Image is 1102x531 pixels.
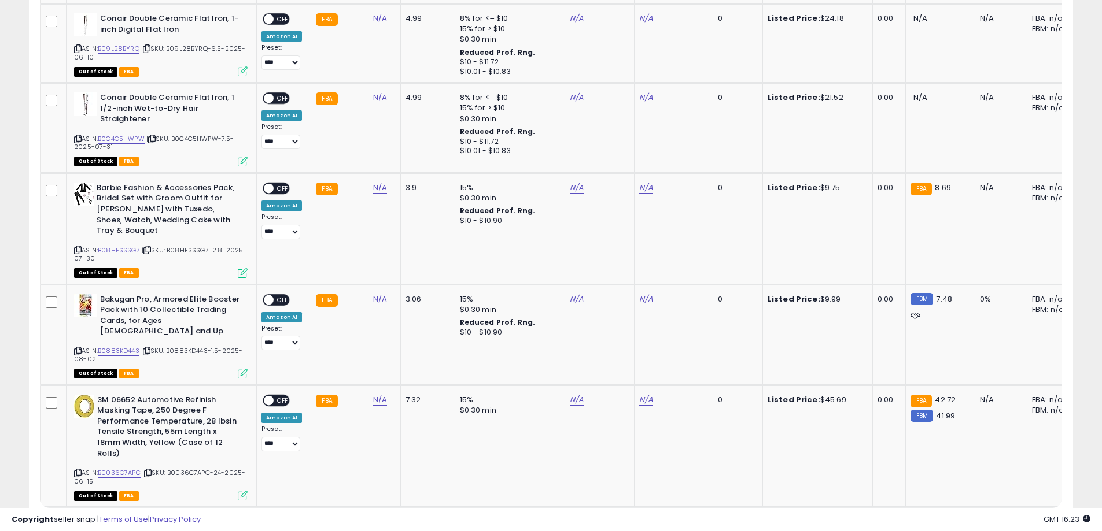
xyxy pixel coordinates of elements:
[316,395,337,407] small: FBA
[1032,193,1070,203] div: FBM: n/a
[274,14,292,24] span: OFF
[460,57,556,67] div: $10 - $11.72
[74,294,248,377] div: ASIN:
[98,134,145,144] a: B0C4C5HWPW
[74,13,248,75] div: ASIN:
[980,92,1018,103] div: N/A
[74,157,117,166] span: All listings that are currently out of stock and unavailable for purchase on Amazon
[150,514,201,525] a: Privacy Policy
[460,67,556,77] div: $10.01 - $10.83
[74,268,117,278] span: All listings that are currently out of stock and unavailable for purchase on Amazon
[261,31,302,42] div: Amazon AI
[768,395,864,405] div: $45.69
[12,514,201,525] div: seller snap | |
[74,134,234,151] span: | SKU: B0C4C5HWPW-7.5-2025-07-31
[261,200,302,211] div: Amazon AI
[768,294,820,305] b: Listed Price:
[119,67,139,77] span: FBA
[460,92,556,103] div: 8% for <= $10
[12,514,54,525] strong: Copyright
[274,94,292,103] span: OFF
[911,293,933,305] small: FBM
[911,183,932,195] small: FBA
[119,157,139,166] span: FBA
[570,182,584,194] a: N/A
[768,92,820,103] b: Listed Price:
[261,123,302,149] div: Preset:
[718,13,754,24] div: 0
[639,294,653,305] a: N/A
[460,34,556,44] div: $0.30 min
[119,268,139,278] span: FBA
[1032,92,1070,103] div: FBA: n/a
[406,92,446,103] div: 4.99
[406,13,446,24] div: 4.99
[98,346,139,356] a: B0883KD443
[936,294,952,305] span: 7.48
[460,103,556,113] div: 15% for > $10
[406,183,446,193] div: 3.9
[74,92,248,165] div: ASIN:
[878,183,897,193] div: 0.00
[74,183,94,206] img: 314OnA5mLXL._SL40_.jpg
[570,394,584,406] a: N/A
[261,44,302,70] div: Preset:
[460,127,536,136] b: Reduced Prof. Rng.
[74,346,243,363] span: | SKU: B0883KD443-1.5-2025-08-02
[99,514,148,525] a: Terms of Use
[74,294,97,317] img: 512FOa2+7XL._SL40_.jpg
[97,183,237,239] b: Barbie Fashion & Accessories Pack, Bridal Set with Groom Outfit for [PERSON_NAME] with Tuxedo, Sh...
[878,13,897,24] div: 0.00
[768,294,864,305] div: $9.99
[274,395,292,405] span: OFF
[935,182,951,193] span: 8.69
[74,369,117,378] span: All listings that are currently out of stock and unavailable for purchase on Amazon
[460,47,536,57] b: Reduced Prof. Rng.
[460,114,556,124] div: $0.30 min
[74,67,117,77] span: All listings that are currently out of stock and unavailable for purchase on Amazon
[768,13,820,24] b: Listed Price:
[100,13,241,38] b: Conair Double Ceramic Flat Iron, 1-inch Digital Flat Iron
[980,395,1018,405] div: N/A
[373,182,387,194] a: N/A
[460,305,556,315] div: $0.30 min
[1032,294,1070,305] div: FBA: n/a
[460,183,556,193] div: 15%
[935,394,956,405] span: 42.72
[1032,305,1070,315] div: FBM: n/a
[913,13,927,24] span: N/A
[98,44,139,54] a: B09L28BYRQ
[878,395,897,405] div: 0.00
[570,13,584,24] a: N/A
[639,182,653,194] a: N/A
[1032,103,1070,113] div: FBM: n/a
[74,246,247,263] span: | SKU: B08HFSSSG7-2.8-2025-07-30
[768,394,820,405] b: Listed Price:
[316,294,337,307] small: FBA
[460,193,556,203] div: $0.30 min
[768,183,864,193] div: $9.75
[1032,183,1070,193] div: FBA: n/a
[980,183,1018,193] div: N/A
[718,395,754,405] div: 0
[911,410,933,422] small: FBM
[261,213,302,239] div: Preset:
[261,425,302,451] div: Preset:
[74,92,97,116] img: 31Xnm7pjcKL._SL40_.jpg
[639,13,653,24] a: N/A
[913,92,927,103] span: N/A
[119,369,139,378] span: FBA
[1032,24,1070,34] div: FBM: n/a
[261,312,302,322] div: Amazon AI
[373,294,387,305] a: N/A
[460,13,556,24] div: 8% for <= $10
[373,394,387,406] a: N/A
[460,206,536,216] b: Reduced Prof. Rng.
[639,92,653,103] a: N/A
[718,183,754,193] div: 0
[1032,395,1070,405] div: FBA: n/a
[406,395,446,405] div: 7.32
[274,295,292,305] span: OFF
[261,325,302,351] div: Preset:
[460,405,556,415] div: $0.30 min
